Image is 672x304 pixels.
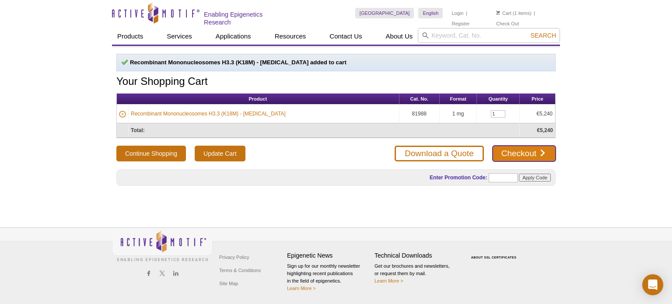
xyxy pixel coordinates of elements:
span: Quantity [488,96,508,101]
a: Checkout [493,146,556,161]
a: Login [451,10,463,16]
a: Resources [269,28,311,45]
a: About Us [381,28,418,45]
img: Active Motif, [112,228,213,263]
a: Check Out [496,21,519,27]
a: English [418,8,443,18]
span: Product [248,96,267,101]
span: Search [531,32,556,39]
li: | [534,8,535,18]
h4: Technical Downloads [374,252,458,259]
button: Search [528,31,559,39]
a: Contact Us [324,28,367,45]
span: Price [532,96,543,101]
li: | [466,8,467,18]
a: Recombinant Mononucleosomes H3.3 (K18M) - [MEDICAL_DATA] [131,110,286,118]
td: €5,240 [520,105,555,123]
h4: Epigenetic News [287,252,370,259]
input: Keyword, Cat. No. [418,28,560,43]
a: Download a Quote [395,146,483,161]
a: Applications [210,28,256,45]
strong: €5,240 [537,127,553,133]
p: Sign up for our monthly newsletter highlighting recent publications in the field of epigenetics. [287,262,370,292]
a: ABOUT SSL CERTIFICATES [471,256,517,259]
a: Site Map [217,277,240,290]
a: Learn More > [287,286,316,291]
a: Cart [496,10,511,16]
img: Your Cart [496,10,500,15]
span: Cat. No. [410,96,429,101]
a: Services [161,28,197,45]
a: Learn More > [374,278,403,283]
h2: Enabling Epigenetics Research [204,10,291,26]
h1: Your Shopping Cart [116,76,556,88]
input: Update Cart [195,146,245,161]
a: Register [451,21,469,27]
a: Privacy Policy [217,251,251,264]
p: Recombinant Mononucleosomes H3.3 (K18M) - [MEDICAL_DATA] added to cart [121,59,551,66]
td: 81988 [399,105,440,123]
button: Continue Shopping [116,146,186,161]
td: 1 mg [440,105,477,123]
a: Terms & Conditions [217,264,263,277]
a: [GEOGRAPHIC_DATA] [355,8,414,18]
div: Open Intercom Messenger [642,274,663,295]
input: Apply Code [519,174,551,182]
li: (1 items) [496,8,532,18]
table: Click to Verify - This site chose Symantec SSL for secure e-commerce and confidential communicati... [462,243,528,262]
label: Enter Promotion Code: [429,175,487,181]
a: Products [112,28,148,45]
strong: Total: [131,127,145,133]
span: Format [450,96,466,101]
p: Get our brochures and newsletters, or request them by mail. [374,262,458,285]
